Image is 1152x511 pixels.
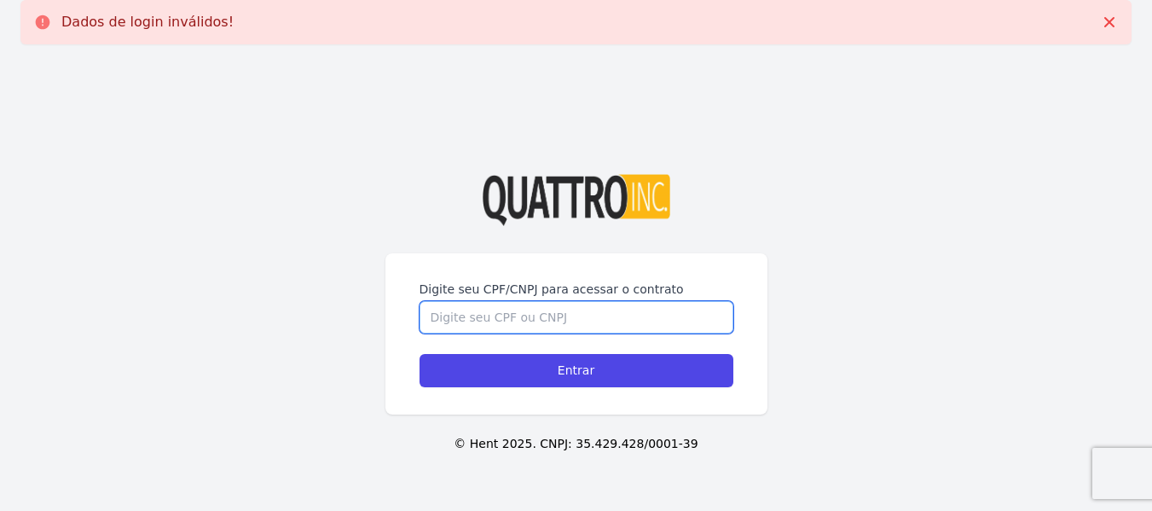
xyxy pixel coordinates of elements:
[61,14,234,31] p: Dados de login inválidos!
[483,174,670,226] img: Logo%20Quattro%20INC%20Transparente%20(002).png
[420,354,733,387] input: Entrar
[27,435,1125,453] p: © Hent 2025. CNPJ: 35.429.428/0001-39
[420,301,733,334] input: Digite seu CPF ou CNPJ
[420,281,733,298] label: Digite seu CPF/CNPJ para acessar o contrato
